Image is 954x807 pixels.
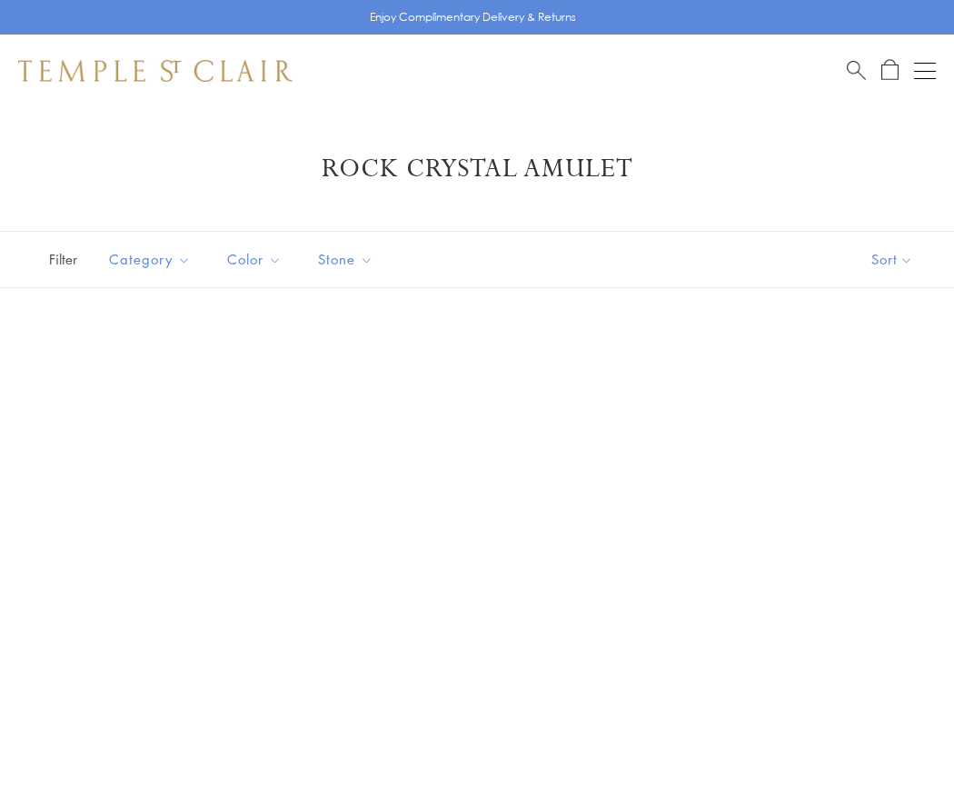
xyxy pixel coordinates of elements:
[214,239,295,280] button: Color
[45,153,909,185] h1: Rock Crystal Amulet
[847,59,866,82] a: Search
[18,60,293,82] img: Temple St. Clair
[370,8,576,26] p: Enjoy Complimentary Delivery & Returns
[830,232,954,287] button: Show sort by
[218,248,295,271] span: Color
[304,239,387,280] button: Stone
[881,59,899,82] a: Open Shopping Bag
[100,248,204,271] span: Category
[914,60,936,82] button: Open navigation
[95,239,204,280] button: Category
[309,248,387,271] span: Stone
